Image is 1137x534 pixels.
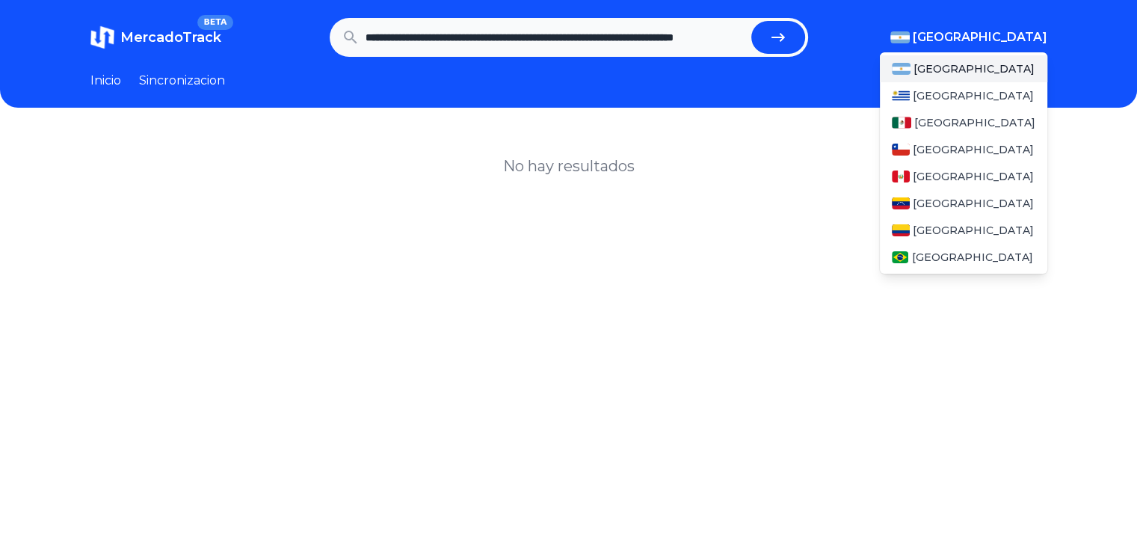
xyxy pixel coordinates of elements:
img: MercadoTrack [90,25,114,49]
span: [GEOGRAPHIC_DATA] [913,142,1034,157]
span: [GEOGRAPHIC_DATA] [911,250,1032,265]
span: [GEOGRAPHIC_DATA] [913,61,1035,76]
a: Argentina[GEOGRAPHIC_DATA] [880,55,1047,82]
img: Venezuela [892,197,910,209]
span: [GEOGRAPHIC_DATA] [913,169,1034,184]
img: Colombia [892,224,910,236]
span: [GEOGRAPHIC_DATA] [913,28,1047,46]
a: Brasil[GEOGRAPHIC_DATA] [880,244,1047,271]
a: Mexico[GEOGRAPHIC_DATA] [880,109,1047,136]
img: Uruguay [892,90,910,102]
button: [GEOGRAPHIC_DATA] [890,28,1047,46]
a: Peru[GEOGRAPHIC_DATA] [880,163,1047,190]
img: Peru [892,171,910,182]
a: Venezuela[GEOGRAPHIC_DATA] [880,190,1047,217]
a: Uruguay[GEOGRAPHIC_DATA] [880,82,1047,109]
span: [GEOGRAPHIC_DATA] [914,115,1035,130]
img: Brasil [892,251,909,263]
span: MercadoTrack [120,29,221,46]
a: Sincronizacion [139,72,225,90]
span: [GEOGRAPHIC_DATA] [913,223,1034,238]
h1: No hay resultados [503,156,635,177]
a: Chile[GEOGRAPHIC_DATA] [880,136,1047,163]
img: Argentina [890,31,910,43]
img: Chile [892,144,910,156]
span: [GEOGRAPHIC_DATA] [913,88,1034,103]
span: [GEOGRAPHIC_DATA] [913,196,1034,211]
a: Inicio [90,72,121,90]
img: Mexico [892,117,911,129]
img: Argentina [892,63,911,75]
span: BETA [197,15,232,30]
a: MercadoTrackBETA [90,25,221,49]
a: Colombia[GEOGRAPHIC_DATA] [880,217,1047,244]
